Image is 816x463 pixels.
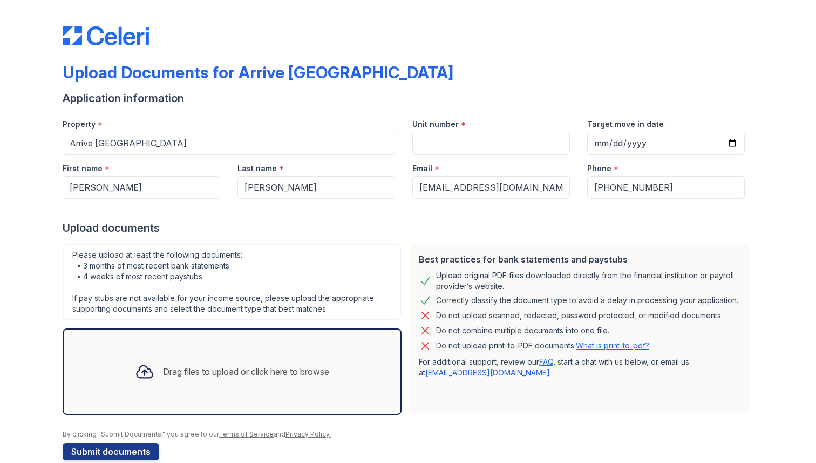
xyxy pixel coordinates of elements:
div: Upload original PDF files downloaded directly from the financial institution or payroll provider’... [436,270,740,292]
label: Property [63,119,96,130]
label: First name [63,163,103,174]
div: Correctly classify the document type to avoid a delay in processing your application. [436,294,738,307]
div: Do not upload scanned, redacted, password protected, or modified documents. [436,309,723,322]
div: Do not combine multiple documents into one file. [436,324,609,337]
label: Target move in date [587,119,664,130]
button: Submit documents [63,443,159,460]
a: FAQ [539,357,553,366]
label: Email [412,163,432,174]
div: Best practices for bank statements and paystubs [419,253,740,266]
label: Phone [587,163,611,174]
p: For additional support, review our , start a chat with us below, or email us at [419,357,740,378]
p: Do not upload print-to-PDF documents. [436,340,649,351]
div: Upload documents [63,220,753,236]
div: Upload Documents for Arrive [GEOGRAPHIC_DATA] [63,63,453,82]
div: Drag files to upload or click here to browse [163,365,329,378]
a: Privacy Policy. [285,430,331,438]
a: What is print-to-pdf? [576,341,649,350]
label: Unit number [412,119,459,130]
a: [EMAIL_ADDRESS][DOMAIN_NAME] [425,368,550,377]
a: Terms of Service [219,430,274,438]
div: Application information [63,91,753,106]
label: Last name [237,163,277,174]
img: CE_Logo_Blue-a8612792a0a2168367f1c8372b55b34899dd931a85d93a1a3d3e32e68fde9ad4.png [63,26,149,45]
div: By clicking "Submit Documents," you agree to our and [63,430,753,439]
div: Please upload at least the following documents: • 3 months of most recent bank statements • 4 wee... [63,244,402,320]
